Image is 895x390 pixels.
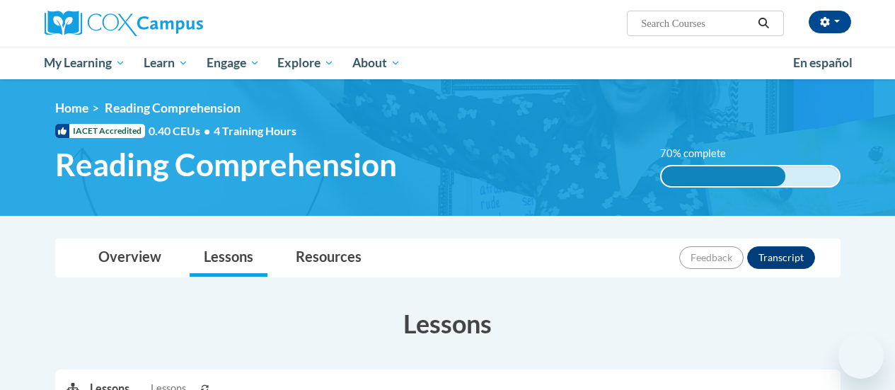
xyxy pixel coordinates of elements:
a: Cox Campus [45,11,299,36]
a: Home [55,101,88,115]
button: Account Settings [809,11,851,33]
a: About [343,47,410,79]
span: 4 Training Hours [214,124,296,137]
span: Reading Comprehension [55,146,397,183]
span: Explore [277,55,334,71]
span: 0.40 CEUs [149,123,214,139]
a: Explore [268,47,343,79]
a: My Learning [35,47,135,79]
div: 70% complete [662,166,786,186]
span: Reading Comprehension [105,101,241,115]
span: Engage [207,55,260,71]
span: My Learning [44,55,125,71]
a: Overview [84,239,175,277]
a: Lessons [190,239,267,277]
span: Learn [144,55,188,71]
h3: Lessons [55,306,841,341]
a: Resources [282,239,376,277]
button: Transcript [747,246,815,269]
iframe: Button to launch messaging window [838,333,884,379]
button: Search [753,15,774,32]
div: Main menu [34,47,862,79]
a: Learn [134,47,197,79]
button: Feedback [679,246,744,269]
a: Engage [197,47,269,79]
a: En español [784,48,862,78]
label: 70% complete [660,146,741,161]
span: IACET Accredited [55,124,145,138]
span: • [204,124,210,137]
span: En español [793,55,853,70]
img: Cox Campus [45,11,203,36]
input: Search Courses [640,15,753,32]
span: About [352,55,400,71]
